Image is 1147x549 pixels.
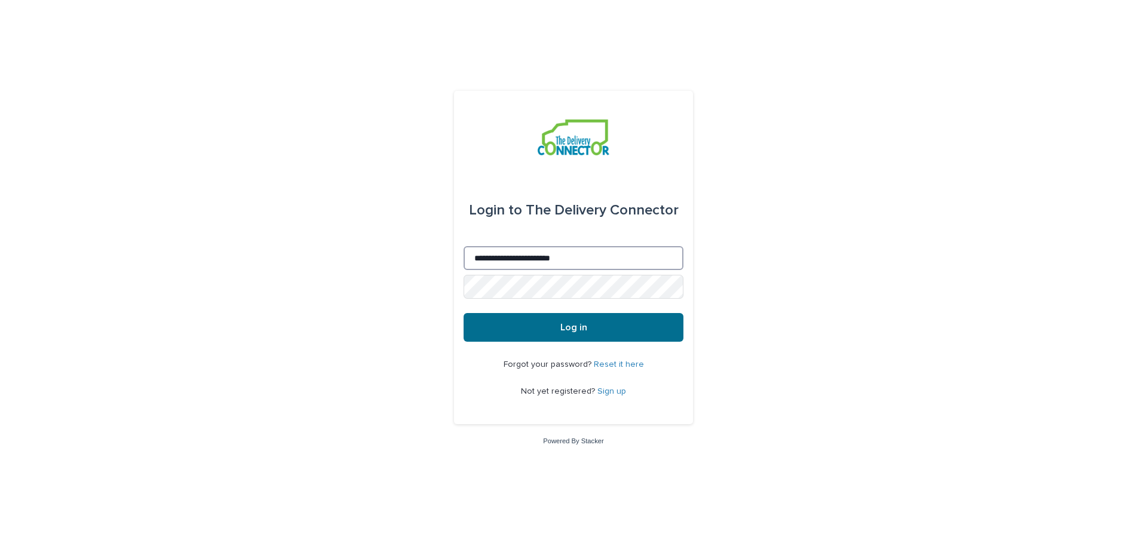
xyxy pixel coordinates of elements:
[560,323,587,332] span: Log in
[469,194,679,227] div: The Delivery Connector
[469,203,522,217] span: Login to
[594,360,644,369] a: Reset it here
[504,360,594,369] span: Forgot your password?
[464,313,683,342] button: Log in
[597,387,626,395] a: Sign up
[543,437,603,444] a: Powered By Stacker
[538,119,609,155] img: aCWQmA6OSGG0Kwt8cj3c
[521,387,597,395] span: Not yet registered?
